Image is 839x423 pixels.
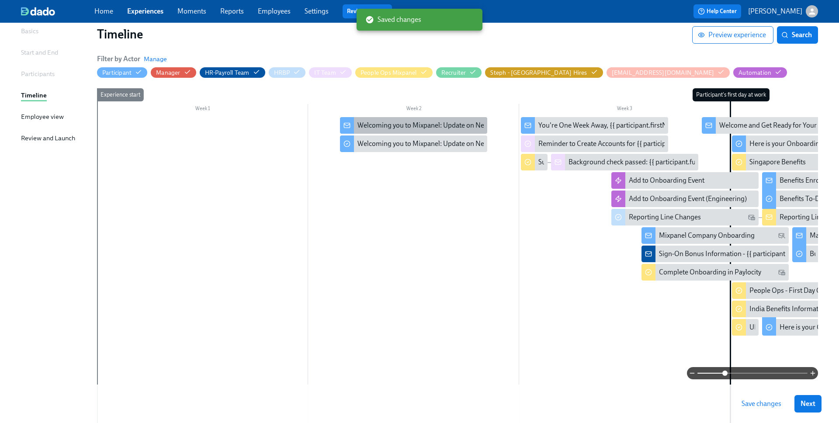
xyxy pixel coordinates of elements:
a: dado [21,7,94,16]
div: Hide offers@mixpanel.com [612,69,714,77]
button: Save changes [735,395,787,413]
div: Welcoming you to Mixpanel: Update on New Hire Swag [340,135,487,152]
div: Week 1 [97,104,308,115]
a: Settings [305,7,329,15]
div: UK Benefits [732,319,759,336]
div: Complete Onboarding in Paylocity [641,264,789,281]
svg: Personal Email [778,232,785,239]
button: HRBP [269,67,306,78]
div: You're One Week Away, {{ participant.firstName }}! [538,121,689,130]
div: Hide People Ops Mixpanel [361,69,417,77]
button: Automation [733,67,787,78]
button: IT Team [309,67,351,78]
div: Start and End [21,48,58,57]
svg: Work Email [778,269,785,276]
div: Reporting Line Changes [611,209,759,225]
div: Welcoming you to Mixpanel: Update on New Hire Swag [357,121,521,130]
a: Review us on G2 [347,7,388,16]
div: Add to Onboarding Event (Engineering) [611,191,759,207]
a: Reports [220,7,244,15]
div: Building Community & Connections - Resources + Reminders [792,246,819,262]
div: Add to Onboarding Event (Engineering) [629,194,747,204]
div: Complete Onboarding in Paylocity [659,267,761,277]
a: Employees [258,7,291,15]
button: Next [794,395,822,413]
h6: Filter by Actor [97,54,140,64]
img: dado [21,7,55,16]
span: Save changes [742,399,781,408]
span: Help Center [698,7,737,16]
div: Hide Participant [102,69,132,77]
svg: Work Email [748,214,755,221]
div: Hide HR-Payroll Team [205,69,250,77]
div: Sign-On Bonus Information - {{ participant.startDate | MMMM Do, YYYY }} [641,246,789,262]
div: Reminder to Create Accounts for {{ participant.fullName }} [538,139,712,149]
div: Mixpanel Company Onboarding [641,227,789,244]
button: Recruiter [436,67,482,78]
span: Next [801,399,815,408]
div: Week 3 [519,104,730,115]
div: Timeline [21,90,47,100]
div: Successful Background Check Completion - {{ participant.startDate | MMMM Do, YYYY }} New Hires [521,154,548,170]
div: Hide HRBP [274,69,290,77]
div: Welcoming you to Mixpanel: Update on New Hire Swag [357,139,521,149]
div: Reminder to Create Accounts for {{ participant.fullName }} [521,135,668,152]
button: Manage [144,55,167,63]
span: Search [783,31,812,39]
div: Experience start [97,88,144,101]
div: Mixpanel Company Onboarding [659,231,755,240]
div: Singapore Benefits [749,157,806,167]
button: Manager [151,67,196,78]
button: Preview experience [692,26,773,44]
a: Moments [177,7,206,15]
a: Home [94,7,113,15]
div: You're One Week Away, {{ participant.firstName }}! [521,117,668,134]
h1: Timeline [97,26,692,42]
button: People Ops Mixpanel [355,67,433,78]
div: Welcoming you to Mixpanel: Update on New Hire Swag [340,117,487,134]
a: Experiences [127,7,163,15]
div: Hide Manager [156,69,180,77]
button: HR-Payroll Team [200,67,265,78]
div: Hide Recruiter [441,69,466,77]
button: Search [777,26,818,44]
div: Hide Automation [738,69,771,77]
div: Successful Background Check Completion - {{ participant.startDate | MMMM Do, YYYY }} New Hires [538,157,834,167]
div: Background check passed: {{ participant.fullName }} (starting {{ participant.startDate | MM/DD/YY... [551,154,698,170]
div: Week 2 [308,104,519,115]
div: Participants [21,69,55,79]
div: Hide IT Team [314,69,336,77]
div: Reporting Line Changes [629,212,701,222]
div: India Benefits Information [749,304,828,314]
div: Add to Onboarding Event [629,176,704,185]
button: Steph - [GEOGRAPHIC_DATA] Hires [485,67,603,78]
div: UK Benefits [749,322,784,332]
button: [EMAIL_ADDRESS][DOMAIN_NAME] [607,67,730,78]
div: Participant's first day at work [693,88,770,101]
button: Help Center [693,4,741,18]
button: Participant [97,67,147,78]
p: [PERSON_NAME] [748,7,802,16]
div: Hide Steph - London Hires [490,69,587,77]
button: Review us on G2 [343,4,392,18]
div: Add to Onboarding Event [611,172,759,189]
button: [PERSON_NAME] [748,5,818,17]
div: Review and Launch [21,133,75,143]
span: Preview experience [700,31,766,39]
span: Saved changes [365,15,421,24]
div: Basics [21,26,38,36]
div: Employee view [21,112,64,121]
